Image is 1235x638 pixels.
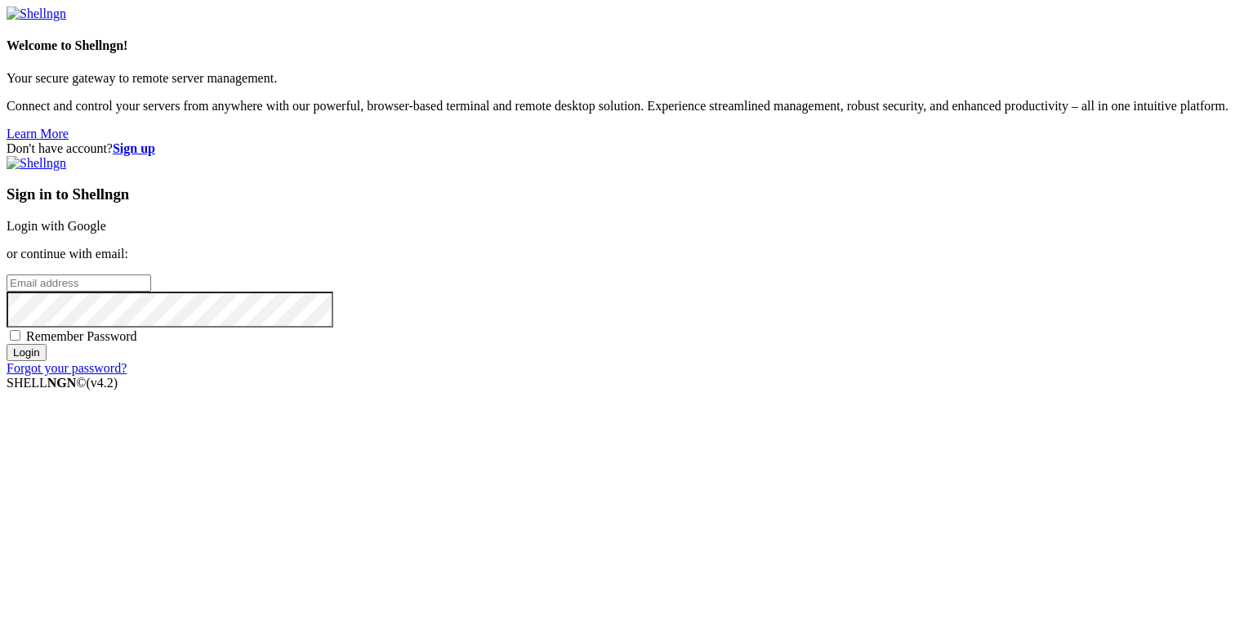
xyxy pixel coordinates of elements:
[87,376,118,390] span: 4.2.0
[47,376,77,390] b: NGN
[7,274,151,292] input: Email address
[10,330,20,341] input: Remember Password
[7,127,69,141] a: Learn More
[7,247,1228,261] p: or continue with email:
[7,344,47,361] input: Login
[7,219,106,233] a: Login with Google
[113,141,155,155] a: Sign up
[7,71,1228,86] p: Your secure gateway to remote server management.
[7,38,1228,53] h4: Welcome to Shellngn!
[7,361,127,375] a: Forgot your password?
[26,329,137,343] span: Remember Password
[7,376,118,390] span: SHELL ©
[7,141,1228,156] div: Don't have account?
[7,99,1228,114] p: Connect and control your servers from anywhere with our powerful, browser-based terminal and remo...
[7,7,66,21] img: Shellngn
[7,185,1228,203] h3: Sign in to Shellngn
[7,156,66,171] img: Shellngn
